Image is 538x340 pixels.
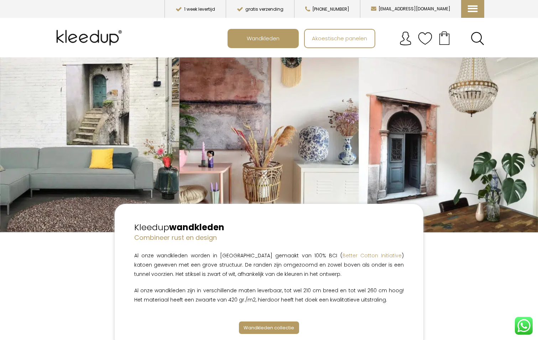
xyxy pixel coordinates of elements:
span: Wandkleden [243,31,283,45]
span: Akoestische panelen [308,31,371,45]
h4: Combineer rust en design [134,233,404,242]
a: Wandkleden collectie [239,321,299,334]
img: verlanglijstje.svg [418,31,432,46]
a: Wandkleden [228,30,298,47]
a: Better Cotton Initiative [343,252,402,259]
p: Al onze wandkleden worden in [GEOGRAPHIC_DATA] gemaakt van 100% BCI ( ) katoen geweven met een gr... [134,251,404,279]
a: Search [471,32,484,45]
p: Al onze wandkleden zijn in verschillende maten leverbaar, tot wel 210 cm breed en tot wel 260 cm ... [134,286,404,304]
h2: Kleedup [134,221,404,233]
span: Wandkleden collectie [244,324,294,331]
a: Akoestische panelen [305,30,375,47]
strong: wandkleden [169,221,224,233]
nav: Main menu [228,29,490,48]
img: Kleedup [54,24,127,52]
img: account.svg [398,31,413,46]
a: Your cart [432,29,456,47]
